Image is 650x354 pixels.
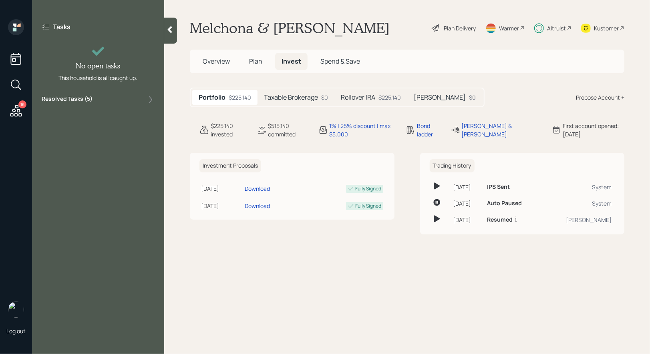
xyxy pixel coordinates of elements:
[320,57,360,66] span: Spend & Save
[42,95,93,104] label: Resolved Tasks ( 5 )
[545,183,612,191] div: System
[545,216,612,224] div: [PERSON_NAME]
[417,122,441,138] div: Bond ladder
[576,93,624,102] div: Propose Account +
[487,200,522,207] h6: Auto Paused
[190,19,390,37] h1: Melchona & [PERSON_NAME]
[201,184,241,193] div: [DATE]
[330,122,396,138] div: 1% | 25% discount | max $5,000
[249,57,262,66] span: Plan
[594,24,619,32] div: Kustomer
[341,94,375,101] h5: Rollover IRA
[499,24,519,32] div: Warmer
[229,93,251,102] div: $225,140
[462,122,542,138] div: [PERSON_NAME] & [PERSON_NAME]
[563,122,624,138] div: First account opened: [DATE]
[321,93,328,102] div: $0
[59,74,138,82] div: This household is all caught up.
[18,100,26,108] div: 16
[282,57,301,66] span: Invest
[199,159,261,172] h6: Investment Proposals
[487,216,513,223] h6: Resumed
[199,94,225,101] h5: Portfolio
[414,94,466,101] h5: [PERSON_NAME]
[453,199,481,208] div: [DATE]
[444,24,476,32] div: Plan Delivery
[76,62,121,70] h4: No open tasks
[53,22,70,31] label: Tasks
[453,183,481,191] div: [DATE]
[356,185,382,192] div: Fully Signed
[6,327,26,335] div: Log out
[356,202,382,210] div: Fully Signed
[203,57,230,66] span: Overview
[268,122,309,138] div: $515,140 committed
[8,302,24,318] img: treva-nostdahl-headshot.png
[264,94,318,101] h5: Taxable Brokerage
[469,93,476,102] div: $0
[201,202,241,210] div: [DATE]
[211,122,248,138] div: $225,140 invested
[378,93,401,102] div: $225,140
[487,184,510,190] h6: IPS Sent
[245,202,270,210] div: Download
[430,159,475,172] h6: Trading History
[547,24,566,32] div: Altruist
[545,199,612,208] div: System
[245,184,270,193] div: Download
[453,216,481,224] div: [DATE]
